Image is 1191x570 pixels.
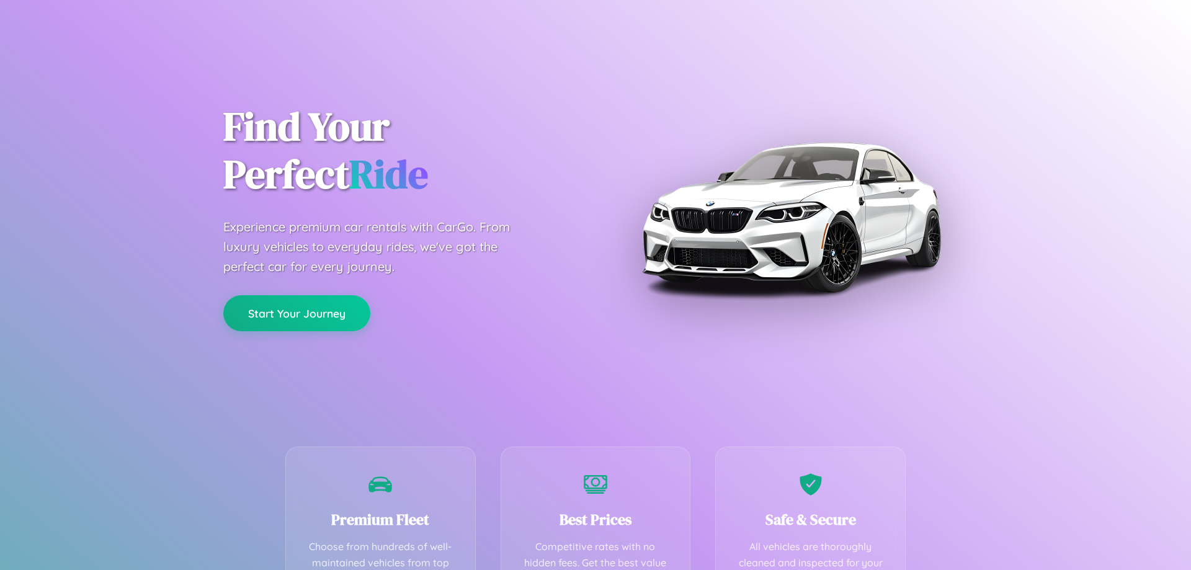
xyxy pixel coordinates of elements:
[520,509,672,530] h3: Best Prices
[636,62,946,372] img: Premium BMW car rental vehicle
[734,509,886,530] h3: Safe & Secure
[223,103,577,198] h1: Find Your Perfect
[349,147,428,201] span: Ride
[223,295,370,331] button: Start Your Journey
[305,509,457,530] h3: Premium Fleet
[223,217,533,277] p: Experience premium car rentals with CarGo. From luxury vehicles to everyday rides, we've got the ...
